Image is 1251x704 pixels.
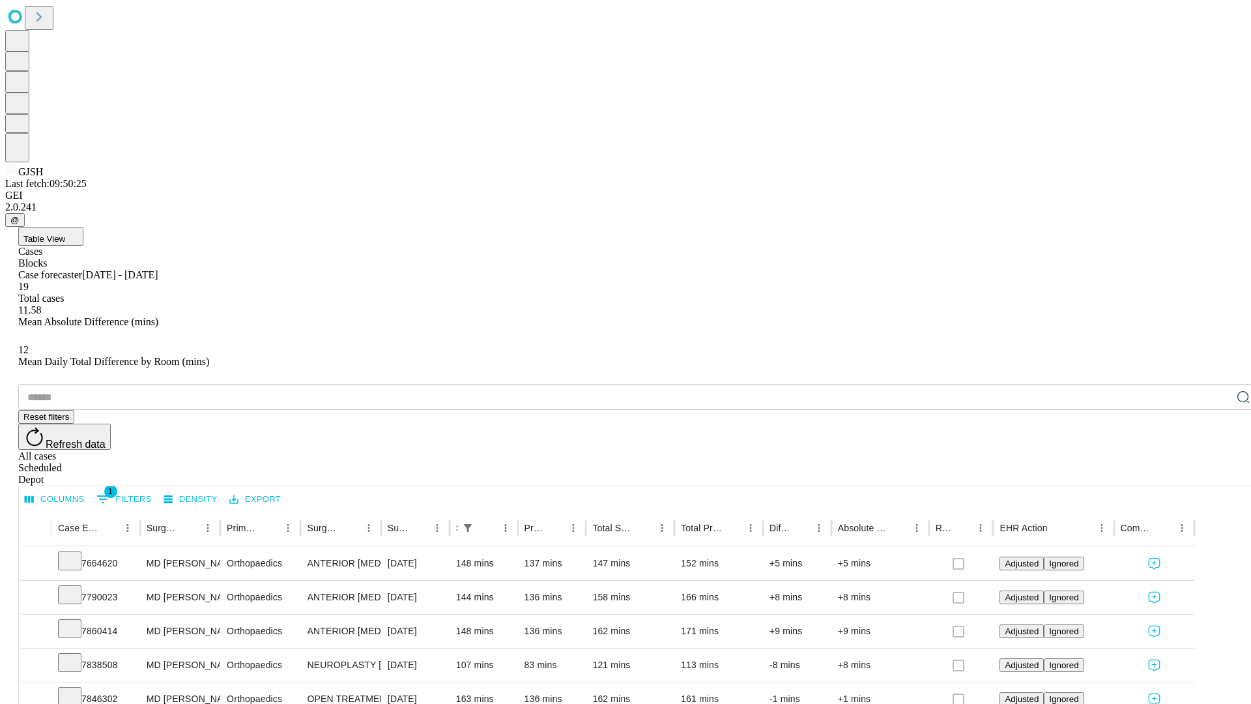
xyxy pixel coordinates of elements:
[428,519,446,537] button: Menu
[147,581,214,614] div: MD [PERSON_NAME] [PERSON_NAME]
[46,439,106,450] span: Refresh data
[119,519,137,537] button: Menu
[199,519,217,537] button: Menu
[18,356,209,367] span: Mean Daily Total Difference by Room (mins)
[25,621,45,643] button: Expand
[1005,694,1039,704] span: Adjusted
[388,615,443,648] div: [DATE]
[681,615,756,648] div: 171 mins
[838,547,923,580] div: +5 mins
[227,547,294,580] div: Orthopaedics
[307,581,374,614] div: ANTERIOR [MEDICAL_DATA] TOTAL HIP
[1049,559,1078,568] span: Ignored
[5,213,25,227] button: @
[1049,519,1067,537] button: Sort
[525,547,580,580] div: 137 mins
[147,615,214,648] div: MD [PERSON_NAME] [PERSON_NAME]
[10,215,20,225] span: @
[58,523,99,533] div: Case Epic Id
[681,649,756,682] div: 113 mins
[22,490,88,510] button: Select columns
[307,523,339,533] div: Surgery Name
[653,519,671,537] button: Menu
[1005,559,1039,568] span: Adjusted
[261,519,279,537] button: Sort
[999,624,1044,638] button: Adjusted
[1005,626,1039,636] span: Adjusted
[18,227,83,246] button: Table View
[360,519,378,537] button: Menu
[388,649,443,682] div: [DATE]
[592,547,668,580] div: 147 mins
[592,581,668,614] div: 158 mins
[1044,591,1084,604] button: Ignored
[341,519,360,537] button: Sort
[58,581,134,614] div: 7790023
[681,523,722,533] div: Total Predicted Duration
[410,519,428,537] button: Sort
[1173,519,1191,537] button: Menu
[147,649,214,682] div: MD [PERSON_NAME] [PERSON_NAME]
[459,519,477,537] button: Show filters
[908,519,926,537] button: Menu
[18,269,82,280] span: Case forecaster
[147,523,179,533] div: Surgeon Name
[388,523,409,533] div: Surgery Date
[999,591,1044,604] button: Adjusted
[18,316,158,327] span: Mean Absolute Difference (mins)
[525,581,580,614] div: 136 mins
[936,523,953,533] div: Resolved in EHR
[769,547,825,580] div: +5 mins
[769,581,825,614] div: +8 mins
[525,649,580,682] div: 83 mins
[5,178,87,189] span: Last fetch: 09:50:25
[1049,626,1078,636] span: Ignored
[18,166,43,177] span: GJSH
[23,412,69,422] span: Reset filters
[769,615,825,648] div: +9 mins
[18,304,41,315] span: 11.58
[496,519,515,537] button: Menu
[307,649,374,682] div: NEUROPLASTY [MEDICAL_DATA] AT [GEOGRAPHIC_DATA]
[456,615,511,648] div: 148 mins
[792,519,810,537] button: Sort
[1049,593,1078,602] span: Ignored
[5,190,1246,201] div: GEI
[279,519,297,537] button: Menu
[810,519,828,537] button: Menu
[1005,660,1039,670] span: Adjusted
[999,523,1047,533] div: EHR Action
[58,615,134,648] div: 7860414
[478,519,496,537] button: Sort
[1005,593,1039,602] span: Adjusted
[100,519,119,537] button: Sort
[838,649,923,682] div: +8 mins
[741,519,760,537] button: Menu
[147,547,214,580] div: MD [PERSON_NAME] [PERSON_NAME]
[889,519,908,537] button: Sort
[1044,557,1084,570] button: Ignored
[525,523,545,533] div: Predicted In Room Duration
[838,523,888,533] div: Absolute Difference
[227,523,259,533] div: Primary Service
[18,293,64,304] span: Total cases
[1121,523,1153,533] div: Comments
[227,615,294,648] div: Orthopaedics
[388,547,443,580] div: [DATE]
[18,281,29,292] span: 19
[25,654,45,677] button: Expand
[681,581,756,614] div: 166 mins
[23,234,65,244] span: Table View
[25,587,45,609] button: Expand
[723,519,741,537] button: Sort
[104,485,117,498] span: 1
[307,547,374,580] div: ANTERIOR [MEDICAL_DATA] TOTAL HIP
[456,581,511,614] div: 144 mins
[180,519,199,537] button: Sort
[1093,519,1111,537] button: Menu
[58,547,134,580] div: 7664620
[18,344,29,355] span: 12
[564,519,582,537] button: Menu
[58,649,134,682] div: 7838508
[456,523,457,533] div: Scheduled In Room Duration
